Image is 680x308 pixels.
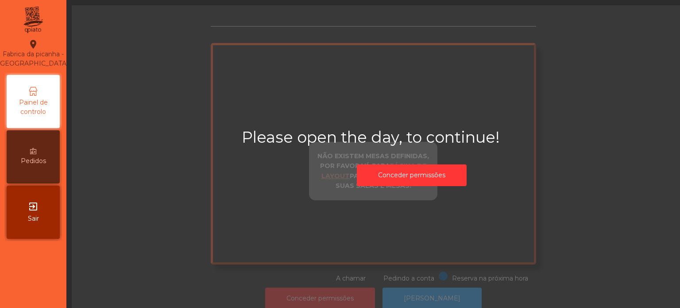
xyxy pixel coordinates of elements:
button: Conceder permissões [357,164,467,186]
span: Pedidos [21,156,46,166]
h2: Please open the day, to continue! [242,128,582,147]
i: location_on [28,39,39,50]
span: Sair [28,214,39,223]
i: exit_to_app [28,201,39,212]
span: Painel de controlo [9,98,58,117]
img: qpiato [22,4,44,35]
